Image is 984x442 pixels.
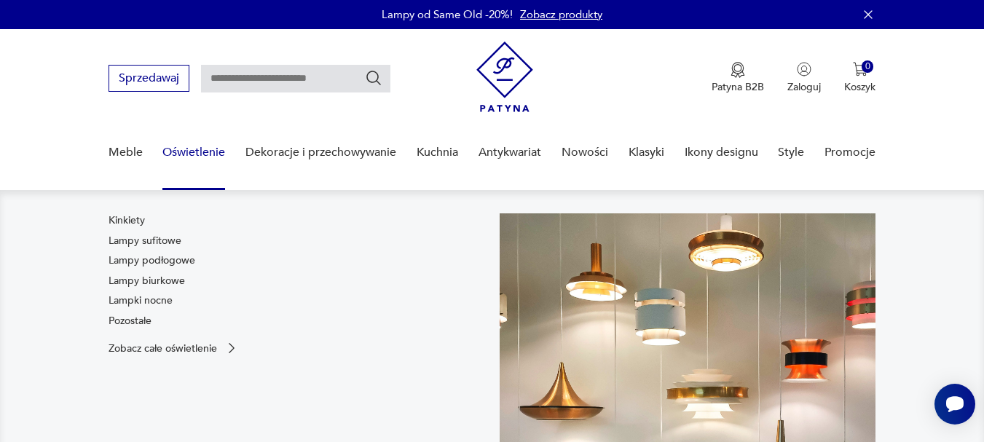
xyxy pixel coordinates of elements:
a: Zobacz produkty [520,7,602,22]
a: Klasyki [629,125,664,181]
p: Lampy od Same Old -20%! [382,7,513,22]
a: Kinkiety [109,213,145,228]
p: Koszyk [844,80,875,94]
img: Patyna - sklep z meblami i dekoracjami vintage [476,42,533,112]
a: Style [778,125,804,181]
a: Zobacz całe oświetlenie [109,341,239,355]
p: Zobacz całe oświetlenie [109,344,217,353]
img: Ikona koszyka [853,62,867,76]
a: Pozostałe [109,314,151,328]
button: Szukaj [365,69,382,87]
a: Promocje [824,125,875,181]
a: Dekoracje i przechowywanie [245,125,396,181]
a: Antykwariat [479,125,541,181]
div: 0 [862,60,874,73]
button: Sprzedawaj [109,65,189,92]
button: Zaloguj [787,62,821,94]
a: Oświetlenie [162,125,225,181]
p: Patyna B2B [712,80,764,94]
a: Lampy sufitowe [109,234,181,248]
a: Lampy podłogowe [109,253,195,268]
img: Ikonka użytkownika [797,62,811,76]
iframe: Smartsupp widget button [934,384,975,425]
button: Patyna B2B [712,62,764,94]
a: Lampki nocne [109,293,173,308]
p: Zaloguj [787,80,821,94]
a: Ikona medaluPatyna B2B [712,62,764,94]
a: Sprzedawaj [109,74,189,84]
img: Ikona medalu [731,62,745,78]
a: Kuchnia [417,125,458,181]
a: Ikony designu [685,125,758,181]
a: Nowości [562,125,608,181]
button: 0Koszyk [844,62,875,94]
a: Meble [109,125,143,181]
a: Lampy biurkowe [109,274,185,288]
